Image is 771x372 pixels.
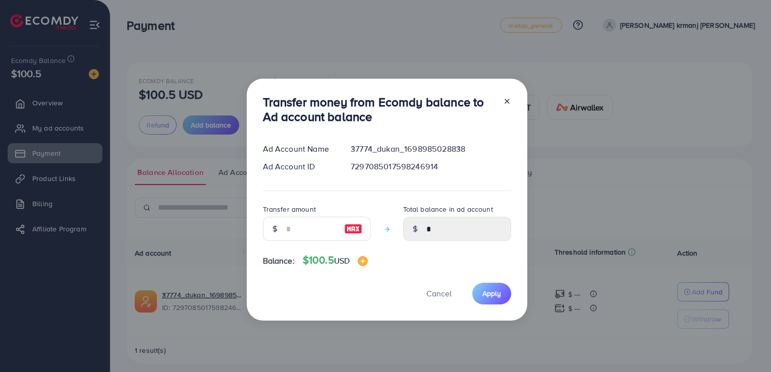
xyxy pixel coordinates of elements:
[426,288,452,299] span: Cancel
[303,254,368,267] h4: $100.5
[334,255,350,266] span: USD
[343,143,519,155] div: 37774_dukan_1698985028838
[343,161,519,172] div: 7297085017598246914
[472,283,511,304] button: Apply
[728,327,763,364] iframe: Chat
[414,283,464,304] button: Cancel
[255,143,343,155] div: Ad Account Name
[482,288,501,298] span: Apply
[263,95,495,124] h3: Transfer money from Ecomdy balance to Ad account balance
[263,255,295,267] span: Balance:
[403,204,493,214] label: Total balance in ad account
[358,256,368,266] img: image
[263,204,316,214] label: Transfer amount
[344,223,362,235] img: image
[255,161,343,172] div: Ad Account ID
